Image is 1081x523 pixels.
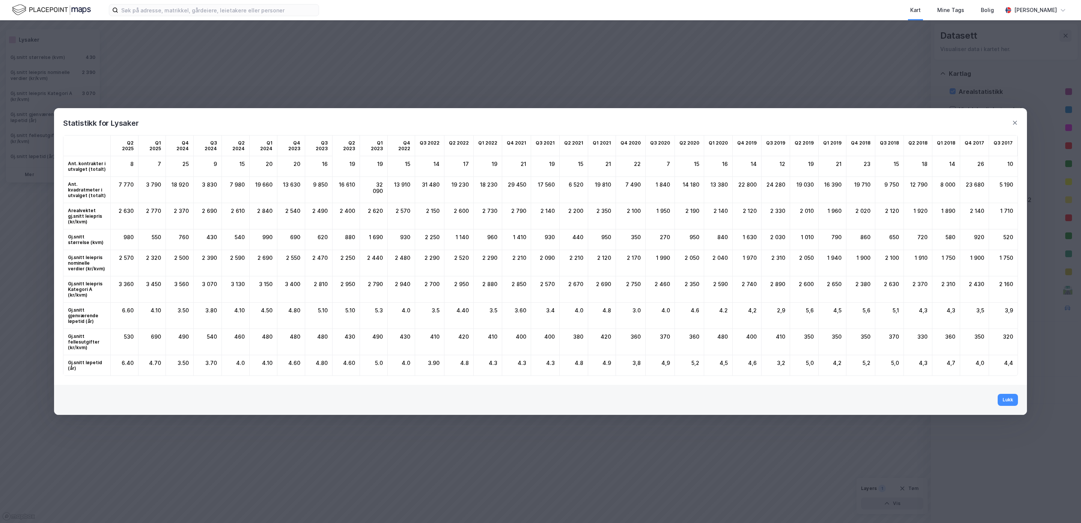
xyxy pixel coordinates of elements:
div: 3 400 [277,276,305,303]
div: 25 [166,156,194,177]
div: 2 250 [333,250,360,276]
td: Gj.snitt leiepris nominelle verdier (kr/kvm) [63,250,111,276]
div: 12 [762,156,790,177]
div: 20 [277,156,305,177]
div: 350 [846,329,875,355]
div: 440 [560,229,588,250]
div: 16 610 [333,177,360,203]
div: 760 [166,229,194,250]
div: 3 790 [139,177,166,203]
div: 460 [222,329,250,355]
div: 14 [415,156,444,177]
div: 2 290 [474,250,502,276]
div: 2 310 [932,276,960,303]
div: 2 290 [415,250,444,276]
div: 6.60 [111,303,138,329]
div: 430 [388,329,415,355]
div: 2 140 [704,203,733,229]
div: 2 790 [360,276,387,303]
div: 1 970 [733,250,762,276]
div: 29 450 [502,177,531,203]
iframe: Chat Widget [1043,487,1081,523]
div: 2 730 [474,203,502,229]
td: Q4 2024 [166,136,194,156]
td: Q2 2019 [790,136,819,156]
div: 16 [704,156,733,177]
div: 720 [904,229,932,250]
div: 2 690 [194,203,221,229]
div: 2 120 [588,250,616,276]
div: 2 320 [139,250,166,276]
div: 2,9 [762,303,790,329]
div: 480 [305,329,333,355]
div: 3 130 [222,276,250,303]
div: 350 [616,229,646,250]
td: Q1 2020 [704,136,733,156]
div: 19 660 [250,177,277,203]
div: 620 [305,229,333,250]
div: 15 [675,156,704,177]
div: 550 [139,229,166,250]
div: 490 [166,329,194,355]
div: 2 630 [875,276,904,303]
div: 4.8 [588,303,616,329]
div: 4,3 [932,303,960,329]
div: 5,6 [846,303,875,329]
td: Q4 2022 [388,136,415,156]
div: 860 [846,229,875,250]
div: 1 960 [819,203,846,229]
div: 1 950 [646,203,675,229]
td: Q1 2024 [250,136,277,156]
div: 19 [474,156,502,177]
div: 2 050 [675,250,704,276]
div: 4.40 [444,303,474,329]
div: 13 630 [277,177,305,203]
div: 790 [819,229,846,250]
td: Q1 2022 [474,136,502,156]
div: 480 [704,329,733,355]
td: Gj.snitt fellesutgifter (kr/kvm) [63,329,111,355]
td: Ant. kvadratmeter i utvalget (totalt) [63,177,111,203]
div: 3.50 [166,303,194,329]
div: 480 [250,329,277,355]
div: 2 740 [733,276,762,303]
div: 690 [139,329,166,355]
div: 8 [111,156,138,177]
div: 4.0 [388,303,415,329]
div: 2 810 [305,276,333,303]
div: 7 [646,156,675,177]
button: Lukk [998,394,1018,406]
td: Q3 2018 [875,136,904,156]
div: 4,2 [733,303,762,329]
div: 4.6 [675,303,704,329]
div: 2 330 [762,203,790,229]
div: 2 590 [704,276,733,303]
div: 1 900 [846,250,875,276]
div: 24 280 [762,177,790,203]
div: 2 120 [733,203,762,229]
div: 3 360 [111,276,138,303]
div: 32 090 [360,177,387,203]
div: 1 920 [904,203,932,229]
div: 4.0 [646,303,675,329]
div: 5,6 [790,303,819,329]
div: 1 890 [932,203,960,229]
div: 2 950 [444,276,474,303]
td: Q1 2018 [932,136,960,156]
div: 360 [675,329,704,355]
div: 410 [415,329,444,355]
div: 360 [616,329,646,355]
div: 14 [733,156,762,177]
div: 4.10 [222,303,250,329]
div: 3.80 [194,303,221,329]
div: 2 520 [444,250,474,276]
div: 2 400 [333,203,360,229]
div: 480 [277,329,305,355]
div: 930 [531,229,560,250]
div: 2 480 [388,250,415,276]
div: 2 210 [502,250,531,276]
div: 3.0 [616,303,646,329]
div: 12 790 [904,177,932,203]
div: 530 [111,329,138,355]
td: Q4 2017 [960,136,989,156]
